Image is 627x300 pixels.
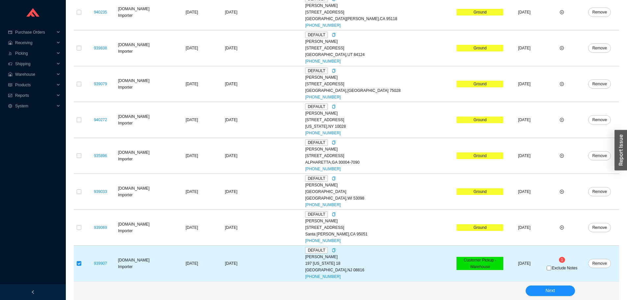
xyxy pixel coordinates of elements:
button: Next [526,286,575,296]
div: Ground [457,117,503,123]
div: [DATE] [214,188,248,195]
div: [GEOGRAPHIC_DATA] , NJ 08816 [305,267,454,273]
button: Remove [588,115,611,124]
div: [PERSON_NAME] [305,146,454,152]
span: Remove [592,224,607,231]
span: plus-circle [560,154,564,158]
a: [PHONE_NUMBER] [305,59,341,64]
span: copy [332,69,336,73]
span: Remove [592,152,607,159]
a: 940272 [94,118,107,122]
div: Copy [332,68,336,74]
input: Exclude Notes [547,266,551,270]
div: [STREET_ADDRESS] [305,117,454,123]
div: [STREET_ADDRESS] [305,152,454,159]
div: Copy [332,211,336,218]
span: Remove [592,45,607,51]
sup: 1 [559,257,565,263]
span: Shipping [15,59,55,69]
span: Picking [15,48,55,59]
a: 939079 [94,82,107,86]
td: [DATE] [171,66,213,102]
span: plus-circle [560,118,564,122]
span: copy [332,141,336,145]
a: 939838 [94,46,107,50]
span: left [31,290,35,294]
span: Exclude Notes [552,266,577,270]
span: plus-circle [560,10,564,14]
div: [GEOGRAPHIC_DATA][PERSON_NAME] , CA 95118 [305,15,454,22]
div: Ground [457,81,503,87]
div: [DOMAIN_NAME] Importer [118,6,170,19]
div: [DATE] [214,260,248,267]
a: [PHONE_NUMBER] [305,23,341,28]
div: [DOMAIN_NAME] Importer [118,41,170,55]
button: Remove [588,79,611,89]
span: Remove [592,188,607,195]
div: Ground [457,45,503,51]
td: [DATE] [171,30,213,66]
div: [STREET_ADDRESS] [305,224,454,231]
div: [DOMAIN_NAME] Importer [118,149,170,162]
a: 939907 [94,261,107,266]
a: 935896 [94,153,107,158]
span: copy [332,105,336,109]
button: Remove [588,187,611,196]
div: [PERSON_NAME] [305,74,454,81]
span: fund [8,94,13,97]
span: Receiving [15,38,55,48]
span: DEFAULT [305,247,328,254]
span: Remove [592,81,607,87]
div: Ground [457,152,503,159]
td: [DATE] [505,138,544,174]
a: [PHONE_NUMBER] [305,238,341,243]
span: DEFAULT [305,139,328,146]
div: [PERSON_NAME] [305,182,454,188]
span: copy [332,212,336,216]
div: Copy [332,103,336,110]
td: [DATE] [505,66,544,102]
div: Ground [457,188,503,195]
td: [DATE] [505,174,544,210]
span: plus-circle [560,82,564,86]
span: DEFAULT [305,103,328,110]
button: Remove [588,43,611,53]
td: [DATE] [171,138,213,174]
div: [GEOGRAPHIC_DATA] [305,188,454,195]
div: [DATE] [214,224,248,231]
div: [GEOGRAPHIC_DATA] , UT 84124 [305,51,454,58]
span: copy [332,177,336,180]
div: ALPHARETTA , GA 30004-7090 [305,159,454,166]
div: [DATE] [214,117,248,123]
span: DEFAULT [305,211,328,218]
span: Next [545,287,555,294]
div: Copy [332,139,336,146]
span: plus-circle [560,226,564,230]
a: [PHONE_NUMBER] [305,203,341,207]
div: [DATE] [214,9,248,15]
span: Products [15,80,55,90]
td: [DATE] [505,30,544,66]
button: Remove [588,8,611,17]
div: [GEOGRAPHIC_DATA] , [GEOGRAPHIC_DATA] 75028 [305,87,454,94]
span: Remove [592,9,607,15]
span: read [8,83,13,87]
span: DEFAULT [305,32,328,38]
span: copy [332,33,336,37]
div: [PERSON_NAME] [305,254,454,260]
div: [DOMAIN_NAME] Importer [118,113,170,126]
td: [DATE] [505,210,544,246]
a: [PHONE_NUMBER] [305,167,341,171]
span: copy [332,248,336,252]
div: [DATE] [214,81,248,87]
td: [DATE] [505,246,544,282]
div: Copy [332,247,336,254]
td: [DATE] [171,102,213,138]
span: Warehouse [15,69,55,80]
div: [STREET_ADDRESS] [305,9,454,15]
div: [DATE] [214,45,248,51]
div: Customer Pickup - Warehouse [457,257,503,270]
span: Remove [592,260,607,267]
div: 197 [US_STATE] 18 [305,260,454,267]
div: [PERSON_NAME] [305,218,454,224]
